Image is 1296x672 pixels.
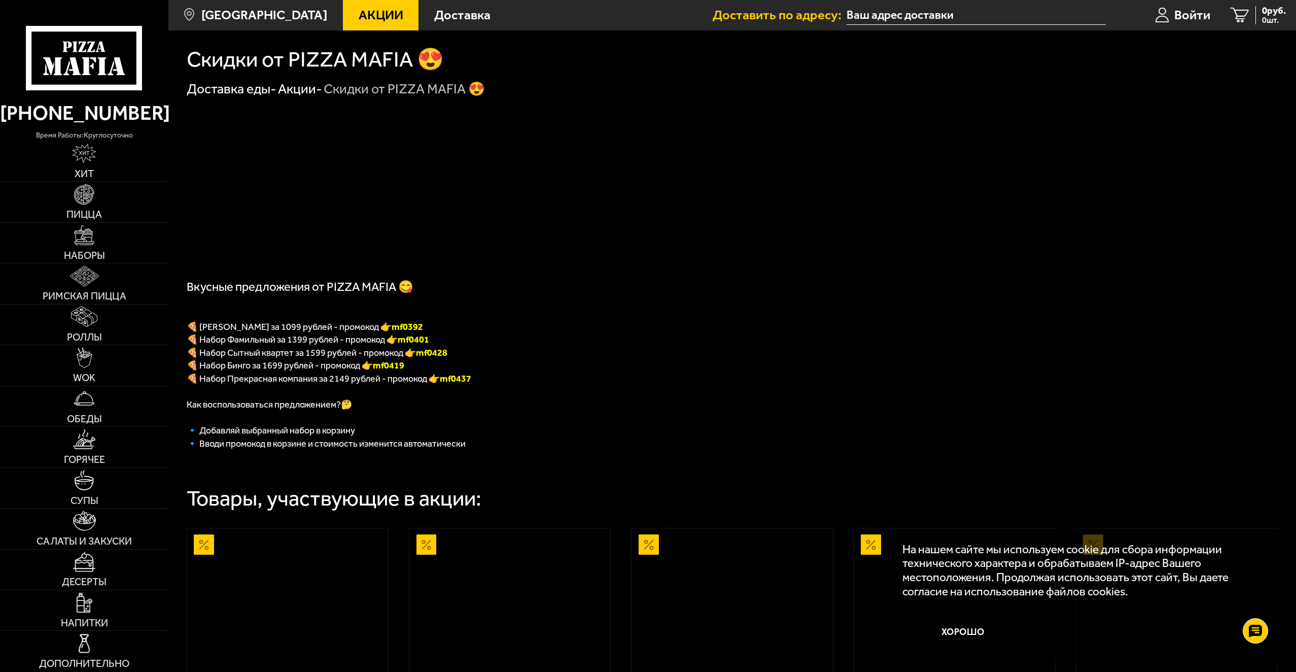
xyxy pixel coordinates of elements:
[847,6,1106,25] input: Ваш адрес доставки
[67,414,102,424] span: Обеды
[187,321,423,332] span: 🍕 [PERSON_NAME] за 1099 рублей - промокод 👉
[187,488,481,510] div: Товары, участвующие в акции:
[71,496,98,506] span: Супы
[278,81,322,97] a: Акции-
[75,169,94,179] span: Хит
[398,334,429,345] b: mf0401
[64,455,105,465] span: Горячее
[416,347,447,358] b: mf0428
[902,612,1024,652] button: Хорошо
[43,291,126,301] span: Римская пицца
[324,80,485,98] div: Скидки от PIZZA MAFIA 😍
[187,399,352,410] span: Как воспользоваться предложением?🤔
[187,438,466,449] span: 🔹 Вводи промокод в корзине и стоимость изменится автоматически
[434,9,491,22] span: Доставка
[440,373,471,384] span: mf0437
[187,347,447,358] span: 🍕 Набор Сытный квартет за 1599 рублей - промокод 👉
[64,251,105,261] span: Наборы
[187,81,276,97] a: Доставка еды-
[61,618,108,628] span: Напитки
[902,543,1258,598] p: На нашем сайте мы используем cookie для сбора информации технического характера и обрабатываем IP...
[67,332,102,343] span: Роллы
[62,577,107,587] span: Десерты
[187,334,429,345] span: 🍕 Набор Фамильный за 1399 рублей - промокод 👉
[187,360,404,371] span: 🍕 Набор Бинго за 1699 рублей - промокод 👉
[66,210,102,220] span: Пицца
[39,659,129,669] span: Дополнительно
[373,360,404,371] b: mf0419
[861,534,881,555] img: Акционный
[713,9,847,22] span: Доставить по адресу:
[359,9,403,22] span: Акции
[416,534,437,555] img: Акционный
[1262,16,1286,24] span: 0 шт.
[187,49,444,71] h1: Скидки от PIZZA MAFIA 😍
[37,536,132,547] span: Салаты и закуски
[392,321,423,332] font: mf0392
[187,280,413,294] span: Вкусные предложения от PIZZA MAFIA 😋
[187,373,440,384] span: 🍕 Набор Прекрасная компания за 2149 рублей - промокод 👉
[1262,6,1286,16] span: 0 руб.
[187,425,355,436] span: 🔹 Добавляй выбранный набор в корзину
[194,534,214,555] img: Акционный
[201,9,327,22] span: [GEOGRAPHIC_DATA]
[639,534,659,555] img: Акционный
[1174,9,1210,22] span: Войти
[73,373,95,383] span: WOK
